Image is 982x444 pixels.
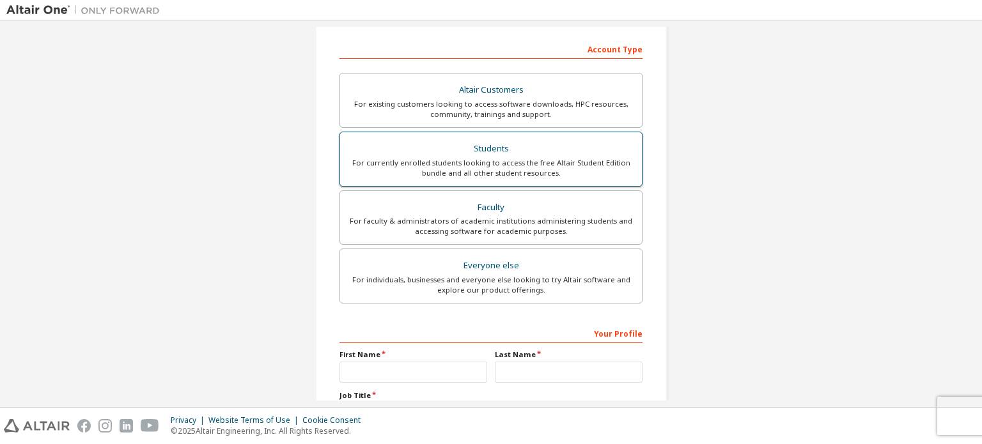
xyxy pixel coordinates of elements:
[495,349,643,360] label: Last Name
[4,419,70,433] img: altair_logo.svg
[171,415,208,425] div: Privacy
[302,415,368,425] div: Cookie Consent
[141,419,159,433] img: youtube.svg
[348,275,634,295] div: For individuals, businesses and everyone else looking to try Altair software and explore our prod...
[348,158,634,178] div: For currently enrolled students looking to access the free Altair Student Edition bundle and all ...
[348,199,634,217] div: Faculty
[208,415,302,425] div: Website Terms of Use
[348,140,634,158] div: Students
[339,349,487,360] label: First Name
[348,81,634,99] div: Altair Customers
[348,99,634,119] div: For existing customers looking to access software downloads, HPC resources, community, trainings ...
[6,4,166,17] img: Altair One
[171,425,368,436] p: © 2025 Altair Engineering, Inc. All Rights Reserved.
[339,323,643,343] div: Your Profile
[339,38,643,59] div: Account Type
[348,257,634,275] div: Everyone else
[120,419,133,433] img: linkedin.svg
[339,390,643,401] label: Job Title
[98,419,112,433] img: instagram.svg
[77,419,91,433] img: facebook.svg
[348,216,634,236] div: For faculty & administrators of academic institutions administering students and accessing softwa...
